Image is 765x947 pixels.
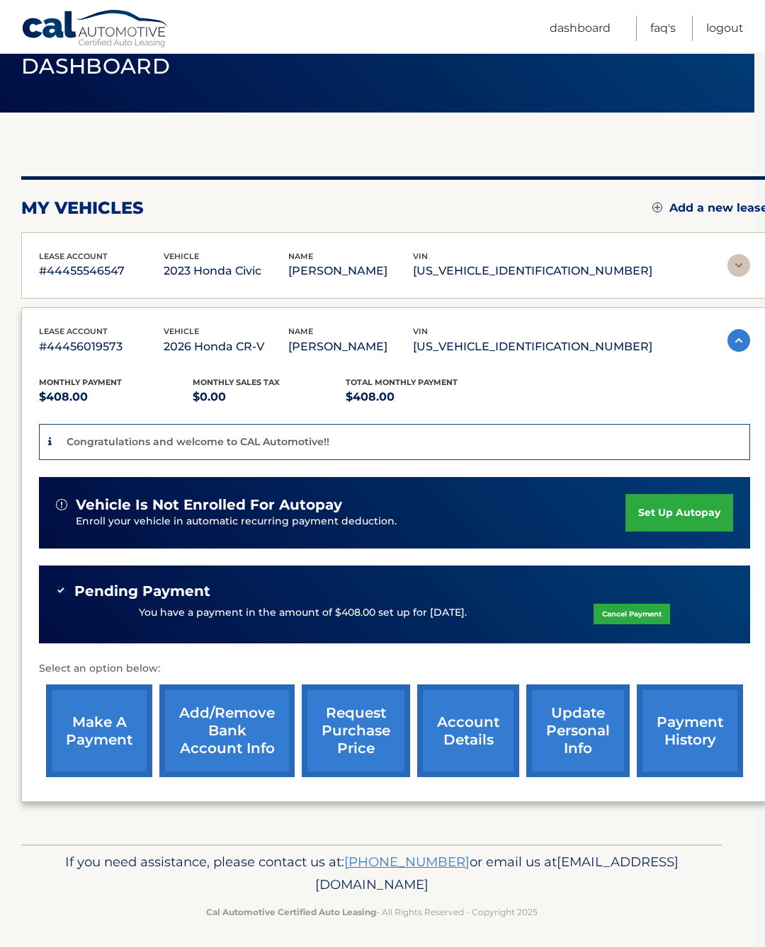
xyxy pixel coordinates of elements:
p: Congratulations and welcome to CAL Automotive!! [67,435,329,448]
span: Total Monthly Payment [346,377,458,387]
p: - All Rights Reserved - Copyright 2025 [42,905,701,919]
span: lease account [39,251,108,261]
p: 2023 Honda Civic [164,261,288,281]
span: vehicle [164,251,199,261]
p: If you need assistance, please contact us at: or email us at [42,851,701,896]
span: Pending Payment [74,582,210,600]
p: [PERSON_NAME] [288,337,413,357]
span: Dashboard [21,53,170,79]
span: vin [413,326,428,336]
span: vin [413,251,428,261]
p: [PERSON_NAME] [288,261,413,281]
img: accordion-active.svg [727,329,750,352]
a: Dashboard [550,16,611,41]
a: Cancel Payment [594,604,670,624]
span: name [288,251,313,261]
p: [US_VEHICLE_IDENTIFICATION_NUMBER] [413,337,652,357]
p: [US_VEHICLE_IDENTIFICATION_NUMBER] [413,261,652,281]
p: #44455546547 [39,261,164,281]
a: FAQ's [650,16,676,41]
a: Logout [706,16,744,41]
a: update personal info [526,684,630,777]
img: accordion-rest.svg [727,254,750,277]
a: [PHONE_NUMBER] [344,854,470,870]
a: set up autopay [625,494,733,532]
a: request purchase price [302,684,410,777]
p: You have a payment in the amount of $408.00 set up for [DATE]. [139,605,467,621]
span: [EMAIL_ADDRESS][DOMAIN_NAME] [315,854,679,893]
img: alert-white.svg [56,499,67,510]
span: name [288,326,313,336]
h2: my vehicles [21,197,144,219]
p: Enroll your vehicle in automatic recurring payment deduction. [76,514,625,529]
p: $0.00 [193,387,346,407]
span: Monthly Payment [39,377,122,387]
a: make a payment [46,684,152,777]
p: Select an option below: [39,660,750,677]
p: $408.00 [39,387,193,407]
a: Add/Remove bank account info [159,684,295,777]
span: Monthly sales Tax [193,377,280,387]
a: account details [417,684,519,777]
strong: Cal Automotive Certified Auto Leasing [206,907,376,917]
a: Cal Automotive [21,9,170,50]
a: payment history [637,684,743,777]
p: $408.00 [346,387,499,407]
span: vehicle [164,326,199,336]
p: #44456019573 [39,337,164,357]
img: add.svg [652,202,662,212]
span: lease account [39,326,108,336]
p: 2026 Honda CR-V [164,337,288,357]
img: check-green.svg [56,585,66,595]
span: vehicle is not enrolled for autopay [76,496,342,514]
